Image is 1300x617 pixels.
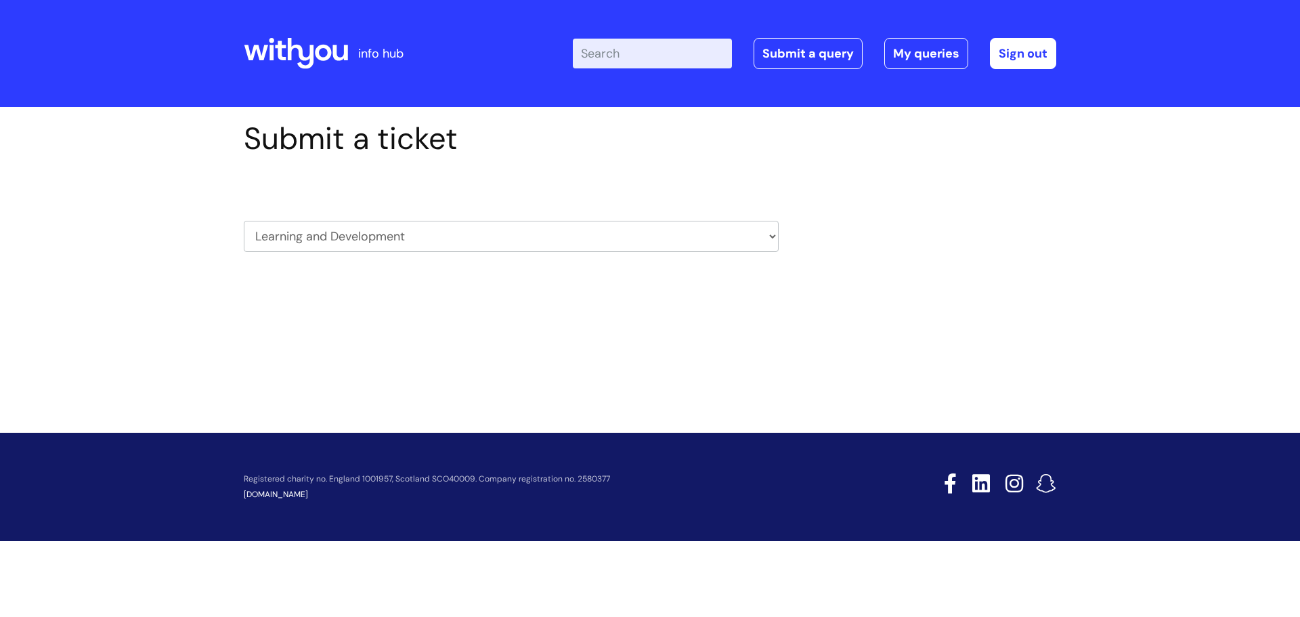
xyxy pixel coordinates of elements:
div: | - [573,38,1056,69]
input: Search [573,39,732,68]
a: My queries [884,38,968,69]
p: Registered charity no. England 1001957, Scotland SCO40009. Company registration no. 2580377 [244,475,848,484]
a: Submit a query [754,38,863,69]
a: Sign out [990,38,1056,69]
h1: Submit a ticket [244,121,779,157]
a: [DOMAIN_NAME] [244,489,308,500]
p: info hub [358,43,404,64]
